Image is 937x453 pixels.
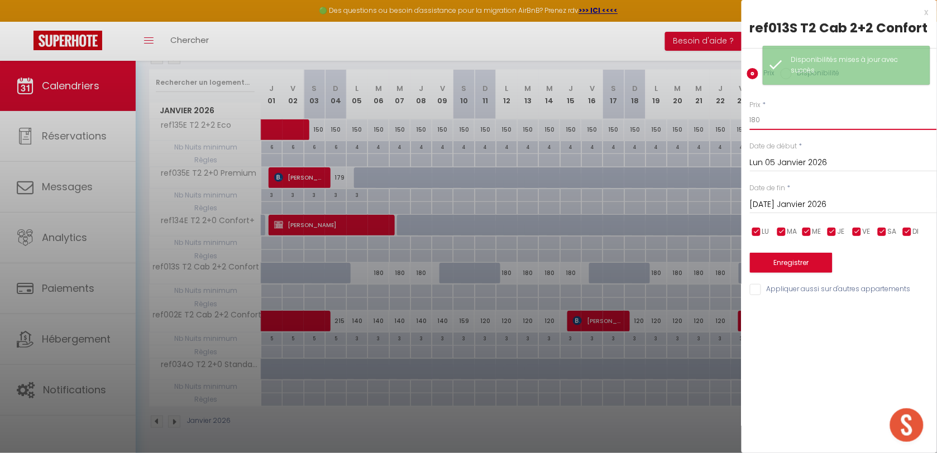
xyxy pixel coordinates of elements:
label: Date de début [750,141,797,152]
div: Disponibilités mises à jour avec succès [791,55,919,76]
span: JE [838,226,845,237]
div: Ouvrir le chat [890,408,924,442]
span: SA [888,226,897,237]
div: x [742,6,929,19]
label: Prix [758,68,775,80]
label: Date de fin [750,183,786,194]
div: ref013S T2 Cab 2+2 Confort [750,19,929,37]
span: MA [787,226,797,237]
span: ME [812,226,821,237]
span: DI [913,226,919,237]
span: VE [863,226,871,237]
span: LU [762,226,769,237]
button: Enregistrer [750,253,833,273]
label: Prix [750,100,761,110]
